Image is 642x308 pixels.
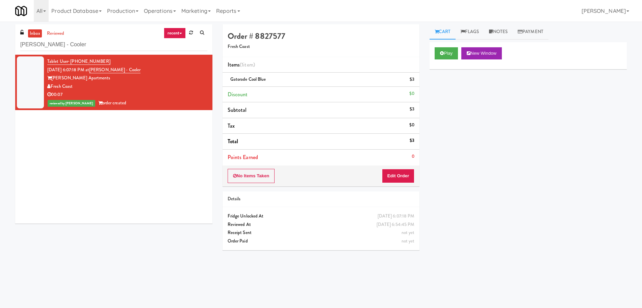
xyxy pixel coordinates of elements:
span: Total [228,137,238,145]
img: Micromart [15,5,27,17]
span: reviewed by [PERSON_NAME] [48,100,95,107]
div: Order Paid [228,237,415,246]
li: Tablet User· [PHONE_NUMBER][DATE] 6:07:18 PM at[PERSON_NAME] - Cooler[PERSON_NAME] ApartmentsFres... [15,55,212,110]
span: · [PHONE_NUMBER] [68,58,110,65]
span: Subtotal [228,106,247,114]
div: $0 [409,89,414,98]
span: Points Earned [228,153,258,161]
div: $3 [410,75,414,84]
h5: Fresh Coast [228,44,415,49]
h4: Order # 8827577 [228,32,415,41]
div: Reviewed At [228,221,415,229]
span: (1 ) [240,61,255,69]
span: [DATE] 6:07:18 PM at [47,67,89,73]
ng-pluralize: item [243,61,253,69]
button: New Window [461,47,502,59]
span: not yet [402,238,415,244]
a: recent [164,28,186,38]
div: [PERSON_NAME] Apartments [47,74,207,82]
span: Discount [228,91,248,98]
div: Fridge Unlocked At [228,212,415,221]
input: Search vision orders [20,38,207,51]
button: Edit Order [382,169,415,183]
div: $3 [410,105,414,113]
a: [PERSON_NAME] - Cooler [89,67,140,73]
div: 0 [412,152,414,161]
div: Receipt Sent [228,229,415,237]
button: No Items Taken [228,169,275,183]
a: Flags [456,24,484,40]
span: Tax [228,122,235,130]
div: Details [228,195,415,203]
a: inbox [28,29,42,38]
div: 00:07 [47,91,207,99]
a: Notes [484,24,513,40]
span: Items [228,61,255,69]
div: Fresh Coast [47,82,207,91]
div: [DATE] 6:07:18 PM [378,212,415,221]
span: not yet [402,229,415,236]
button: Play [435,47,458,59]
span: Gatorade Cool Blue [230,76,266,82]
div: $3 [410,136,414,145]
span: order created [98,100,126,106]
a: Payment [513,24,548,40]
div: [DATE] 6:54:45 PM [377,221,415,229]
div: $0 [409,121,414,129]
a: Tablet User· [PHONE_NUMBER] [47,58,110,65]
a: reviewed [45,29,66,38]
a: Cart [430,24,456,40]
